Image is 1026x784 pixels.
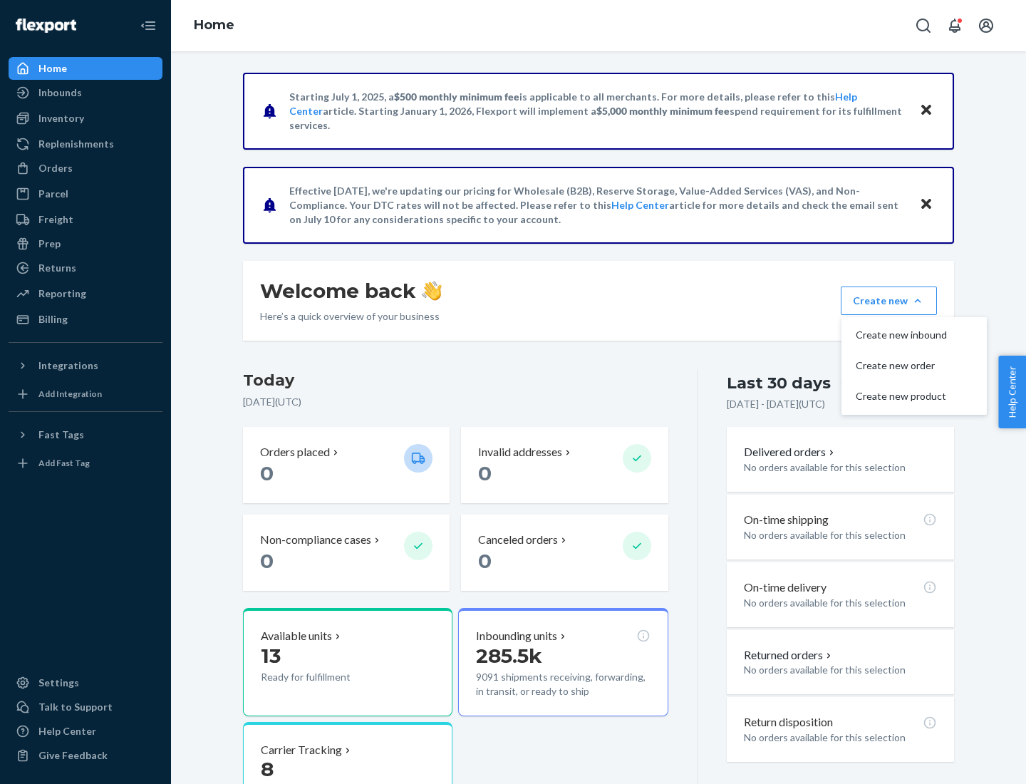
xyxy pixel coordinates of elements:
[243,395,668,409] p: [DATE] ( UTC )
[856,391,947,401] span: Create new product
[38,676,79,690] div: Settings
[38,237,61,251] div: Prep
[856,330,947,340] span: Create new inbound
[9,107,162,130] a: Inventory
[134,11,162,40] button: Close Navigation
[478,549,492,573] span: 0
[727,397,825,411] p: [DATE] - [DATE] ( UTC )
[744,528,937,542] p: No orders available for this selection
[940,11,969,40] button: Open notifications
[261,628,332,644] p: Available units
[261,742,342,758] p: Carrier Tracking
[917,100,936,121] button: Close
[461,515,668,591] button: Canceled orders 0
[478,444,562,460] p: Invalid addresses
[744,731,937,745] p: No orders available for this selection
[394,91,519,103] span: $500 monthly minimum fee
[38,111,84,125] div: Inventory
[9,423,162,446] button: Fast Tags
[243,515,450,591] button: Non-compliance cases 0
[744,579,826,596] p: On-time delivery
[9,57,162,80] a: Home
[917,195,936,215] button: Close
[476,628,557,644] p: Inbounding units
[38,388,102,400] div: Add Integration
[744,647,834,664] button: Returned orders
[38,287,86,301] div: Reporting
[998,356,1026,428] button: Help Center
[261,670,393,684] p: Ready for fulfillment
[422,281,442,301] img: hand-wave emoji
[744,714,833,731] p: Return disposition
[260,461,274,485] span: 0
[458,608,668,716] button: Inbounding units285.5k9091 shipments receiving, forwarding, in transit, or ready to ship
[727,372,831,394] div: Last 30 days
[9,354,162,377] button: Integrations
[611,199,669,211] a: Help Center
[260,309,442,324] p: Here’s a quick overview of your business
[461,427,668,503] button: Invalid addresses 0
[841,287,937,315] button: Create newCreate new inboundCreate new orderCreate new product
[243,427,450,503] button: Orders placed 0
[38,700,113,714] div: Talk to Support
[38,359,98,373] div: Integrations
[478,461,492,485] span: 0
[38,161,73,175] div: Orders
[9,308,162,331] a: Billing
[260,549,274,573] span: 0
[9,452,162,475] a: Add Fast Tag
[9,232,162,255] a: Prep
[38,312,68,326] div: Billing
[9,182,162,205] a: Parcel
[744,596,937,610] p: No orders available for this selection
[38,137,114,151] div: Replenishments
[844,351,984,381] button: Create new order
[38,261,76,275] div: Returns
[744,444,837,460] button: Delivered orders
[744,460,937,475] p: No orders available for this selection
[182,5,246,46] ol: breadcrumbs
[243,369,668,392] h3: Today
[9,696,162,718] a: Talk to Support
[261,644,281,668] span: 13
[289,184,906,227] p: Effective [DATE], we're updating our pricing for Wholesale (B2B), Reserve Storage, Value-Added Se...
[9,282,162,305] a: Reporting
[844,320,984,351] button: Create new inbound
[9,383,162,406] a: Add Integration
[38,724,96,738] div: Help Center
[289,90,906,133] p: Starting July 1, 2025, a is applicable to all merchants. For more details, please refer to this a...
[38,428,84,442] div: Fast Tags
[478,532,558,548] p: Canceled orders
[9,257,162,279] a: Returns
[9,133,162,155] a: Replenishments
[596,105,730,117] span: $5,000 monthly minimum fee
[9,671,162,694] a: Settings
[16,19,76,33] img: Flexport logo
[261,757,274,781] span: 8
[9,157,162,180] a: Orders
[260,444,330,460] p: Orders placed
[9,81,162,104] a: Inbounds
[476,670,650,698] p: 9091 shipments receiving, forwarding, in transit, or ready to ship
[38,457,90,469] div: Add Fast Tag
[260,278,442,304] h1: Welcome back
[38,61,67,76] div: Home
[844,381,984,412] button: Create new product
[260,532,371,548] p: Non-compliance cases
[38,86,82,100] div: Inbounds
[909,11,938,40] button: Open Search Box
[38,748,108,763] div: Give Feedback
[9,208,162,231] a: Freight
[243,608,452,716] button: Available units13Ready for fulfillment
[972,11,1000,40] button: Open account menu
[856,361,947,371] span: Create new order
[9,720,162,743] a: Help Center
[38,212,73,227] div: Freight
[744,663,937,677] p: No orders available for this selection
[38,187,68,201] div: Parcel
[476,644,542,668] span: 285.5k
[744,512,829,528] p: On-time shipping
